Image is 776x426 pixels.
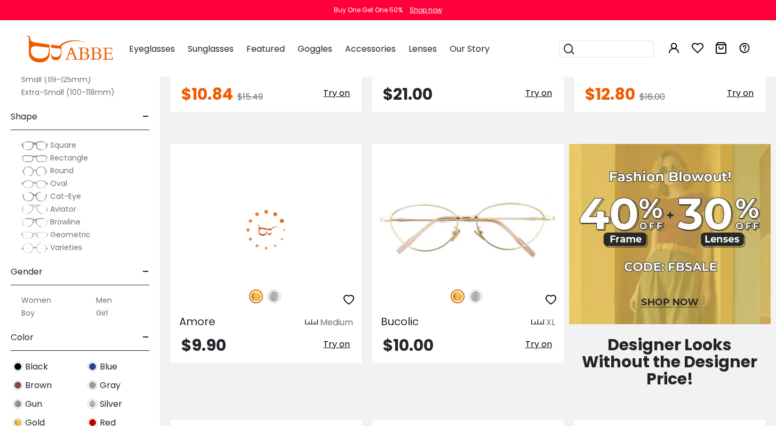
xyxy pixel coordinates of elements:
span: Sunglasses [188,43,234,55]
img: size ruler [305,319,318,327]
img: Silver [267,290,281,303]
span: Try on [323,338,350,350]
span: Try on [323,87,350,99]
div: Shop now [410,5,442,15]
span: $15.49 [237,91,263,103]
img: Gun [13,399,23,409]
span: Featured [246,43,285,55]
span: Bucolic [381,314,419,329]
span: Shape [11,104,37,130]
img: Gold Bucolic - Metal ,Adjust Nose Pads [372,182,563,278]
span: $16.00 [639,91,665,103]
span: Browline [50,216,81,227]
label: Boy [21,307,35,319]
button: Try on [522,337,555,351]
img: Black [13,361,23,372]
span: Square [50,140,76,150]
a: Shop now [404,5,442,14]
img: Browline.png [21,217,48,228]
span: Gray [100,379,121,392]
img: Rectangle.png [21,153,48,164]
button: Try on [320,337,353,351]
img: Gray [87,380,98,390]
span: $9.90 [181,334,226,357]
button: Try on [724,86,757,100]
span: Round [50,165,74,176]
div: Buy One Get One 50% [334,5,403,15]
button: Try on [522,86,555,100]
span: Amore [179,314,215,329]
span: Lenses [409,43,437,55]
img: Gold Amore - Metal ,Adjust Nose Pads [171,182,362,278]
span: Silver [100,398,122,411]
label: Extra-Small (100-118mm) [21,86,115,99]
img: Oval.png [21,179,48,189]
span: Brown [25,379,52,392]
button: Try on [320,86,353,100]
span: Varieties [50,242,82,253]
span: Accessories [345,43,396,55]
img: Silver [469,290,483,303]
img: abbeglasses.com [26,36,113,62]
span: - [142,104,149,130]
img: Blue [87,361,98,372]
img: Square.png [21,140,48,151]
span: - [142,259,149,285]
span: Aviator [50,204,76,214]
label: Women [21,294,51,307]
span: Designer Looks Without the Designer Price! [582,333,757,390]
img: Brown [13,380,23,390]
span: Gender [11,259,43,285]
span: $21.00 [383,83,433,106]
img: Gold [249,290,263,303]
span: Color [11,325,34,350]
span: $10.00 [383,334,434,357]
label: Girl [96,307,108,319]
span: Eyeglasses [129,43,175,55]
img: Cat-Eye.png [21,191,48,202]
img: size ruler [531,319,544,327]
img: Aviator.png [21,204,48,215]
img: Gold [451,290,465,303]
label: Men [96,294,112,307]
span: Rectangle [50,152,88,163]
span: Oval [50,178,67,189]
span: Try on [525,338,552,350]
span: Black [25,360,48,373]
img: Geometric.png [21,230,48,240]
span: $12.80 [585,83,635,106]
img: Fashion Blowout Sale [569,144,771,324]
div: XL [546,316,555,329]
span: Gun [25,398,42,411]
span: - [142,325,149,350]
div: Medium [320,316,353,329]
span: Geometric [50,229,91,240]
span: Our Story [450,43,490,55]
span: Blue [100,360,117,373]
img: Varieties.png [21,243,48,254]
img: Silver [87,399,98,409]
span: Try on [727,87,754,99]
img: Round.png [21,166,48,176]
label: Small (119-125mm) [21,73,91,86]
span: Cat-Eye [50,191,81,202]
span: Try on [525,87,552,99]
span: Goggles [298,43,332,55]
span: $10.84 [181,83,233,106]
